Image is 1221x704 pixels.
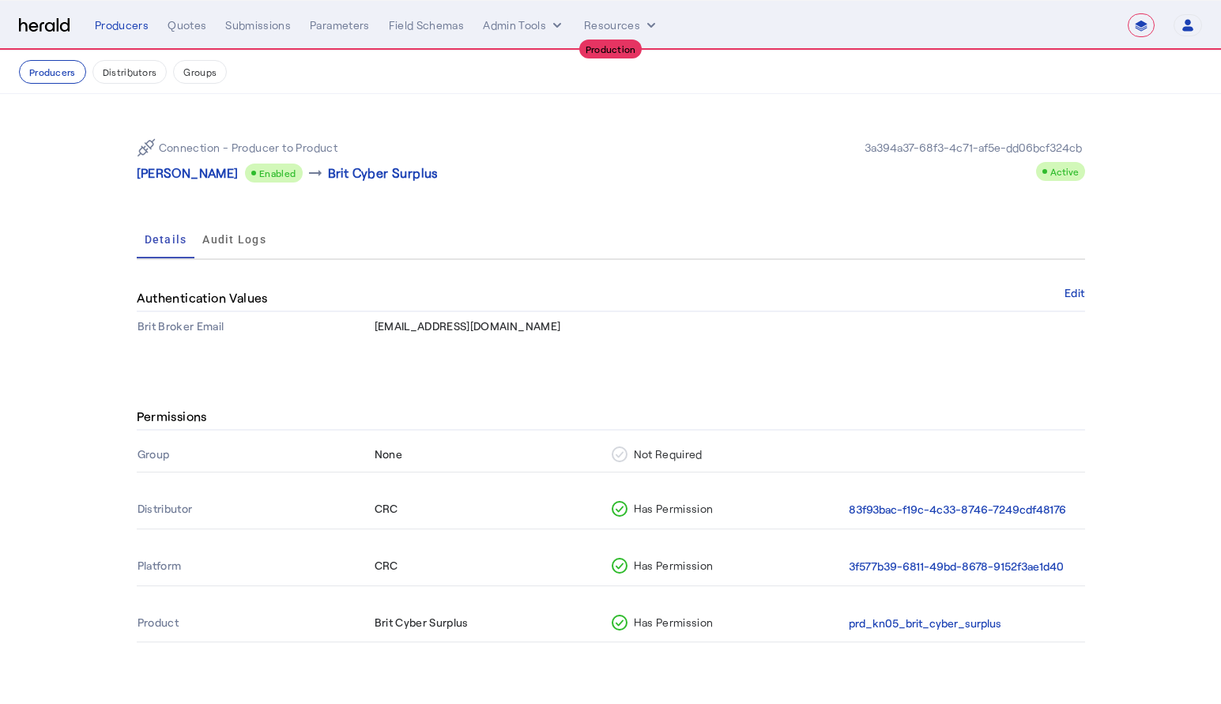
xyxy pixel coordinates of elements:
button: 3f577b39-6811-49bd-8678-9152f3ae1d40 [849,558,1064,576]
div: 3a394a37-68f3-4c71-af5e-dd06bcf324cb [861,140,1085,156]
h4: Authentication Values [137,288,274,307]
button: Distributors [92,60,168,84]
div: Submissions [225,17,291,33]
div: Has Permission [612,501,842,517]
th: Brit Broker Email [137,312,374,341]
div: Producers [95,17,149,33]
button: Producers [19,60,86,84]
span: Enabled [259,168,296,179]
div: Not Required [612,446,842,462]
p: Connection - Producer to Product [159,140,338,156]
th: CRC [374,548,611,585]
span: Details [145,234,187,245]
span: Audit Logs [202,234,266,245]
div: Field Schemas [389,17,465,33]
th: CRC [374,491,611,529]
span: [EMAIL_ADDRESS][DOMAIN_NAME] [375,319,561,333]
p: [PERSON_NAME] [137,164,239,183]
div: Has Permission [612,615,842,631]
h4: Permissions [137,407,213,426]
img: Herald Logo [19,18,70,33]
span: Active [1050,166,1079,177]
button: internal dropdown menu [483,17,565,33]
th: Platform [137,548,374,585]
mat-icon: arrow_right_alt [306,164,325,183]
div: Quotes [168,17,206,33]
button: Edit [1065,288,1084,298]
button: Groups [173,60,227,84]
button: Resources dropdown menu [584,17,659,33]
div: Production [579,40,643,58]
th: Brit Cyber Surplus [374,605,611,642]
th: Distributor [137,491,374,529]
th: Group [137,437,374,472]
button: 83f93bac-f19c-4c33-8746-7249cdf48176 [849,501,1066,519]
button: prd_kn05_brit_cyber_surplus [849,615,1001,633]
div: Has Permission [612,558,842,574]
th: None [374,437,611,472]
th: Product [137,605,374,642]
p: Brit Cyber Surplus [328,164,439,183]
div: Parameters [310,17,370,33]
